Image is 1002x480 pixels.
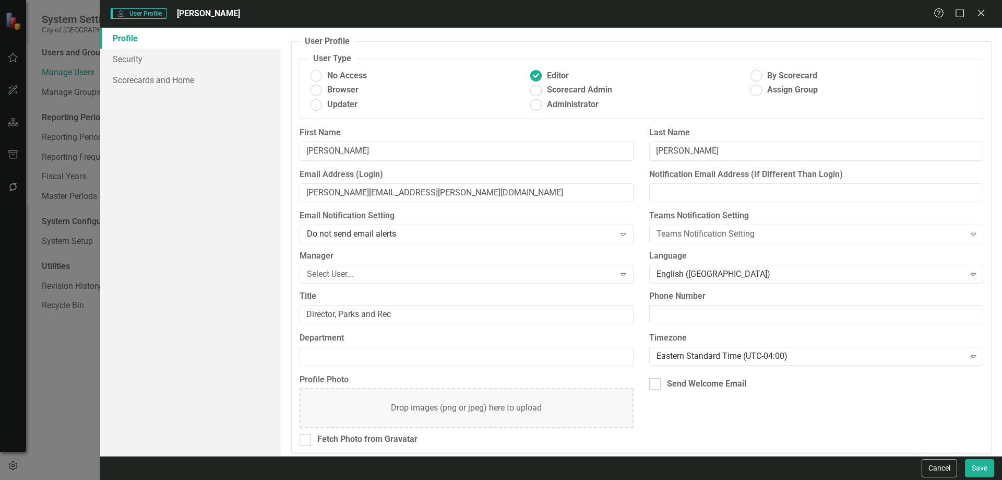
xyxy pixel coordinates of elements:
span: Browser [327,84,359,96]
div: Drop images (png or jpeg) here to upload [391,402,542,414]
a: Scorecards and Home [100,69,281,90]
span: Assign Group [767,84,818,96]
div: Do not send email alerts [307,228,615,240]
legend: User Type [308,53,356,65]
span: [PERSON_NAME] [177,8,240,18]
button: Save [965,459,994,477]
span: Editor [547,70,569,82]
div: Eastern Standard Time (UTC-04:00) [657,350,965,362]
span: No Access [327,70,367,82]
label: Timezone [649,332,983,344]
label: Phone Number [649,290,983,302]
a: Profile [100,28,281,49]
span: User Profile [111,8,166,19]
legend: User Profile [300,36,355,48]
button: Cancel [922,459,957,477]
span: By Scorecard [767,70,817,82]
label: Notification Email Address (If Different Than Login) [649,169,983,181]
label: First Name [300,127,634,139]
label: Manager [300,250,634,262]
label: Language [649,250,983,262]
label: Teams Notification Setting [649,210,983,222]
span: Scorecard Admin [547,84,612,96]
div: Send Welcome Email [667,378,746,390]
div: Fetch Photo from Gravatar [317,434,417,446]
label: Email Notification Setting [300,210,634,222]
span: Administrator [547,99,599,111]
div: Select User... [307,268,615,280]
span: Updater [327,99,357,111]
label: Email Address (Login) [300,169,634,181]
div: Teams Notification Setting [657,228,965,240]
a: Security [100,49,281,69]
label: Department [300,332,634,344]
label: Title [300,290,634,302]
div: English ([GEOGRAPHIC_DATA]) [657,268,965,280]
label: Last Name [649,127,983,139]
label: Profile Photo [300,374,634,386]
